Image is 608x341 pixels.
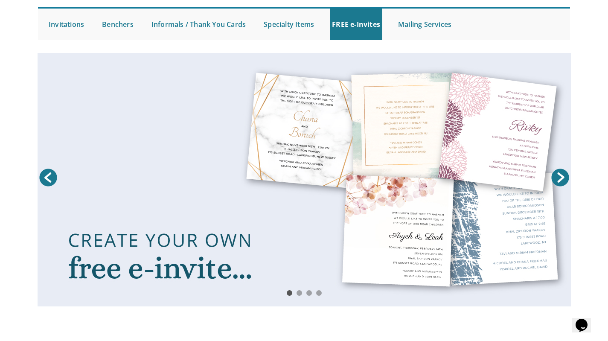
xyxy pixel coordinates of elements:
[38,167,59,188] a: Prev
[100,9,136,40] a: Benchers
[550,167,571,188] a: Next
[262,9,316,40] a: Specialty Items
[330,9,382,40] a: FREE e-Invites
[572,307,599,332] iframe: chat widget
[47,9,86,40] a: Invitations
[396,9,454,40] a: Mailing Services
[149,9,248,40] a: Informals / Thank You Cards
